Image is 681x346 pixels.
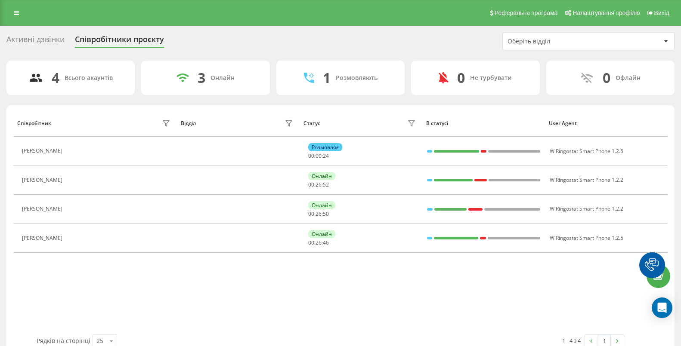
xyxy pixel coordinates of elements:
span: Вихід [654,9,669,16]
div: Онлайн [308,172,335,180]
div: : : [308,153,329,159]
div: Розмовляють [336,74,378,82]
div: [PERSON_NAME] [22,235,65,241]
div: Офлайн [616,74,641,82]
div: Статус [303,120,320,126]
span: 52 [323,181,329,188]
div: [PERSON_NAME] [22,148,65,154]
div: User Agent [549,120,663,126]
span: 46 [323,239,329,246]
span: Рядків на сторінці [37,337,90,345]
span: W Ringostat Smart Phone 1.2.5 [550,234,623,242]
span: 00 [308,239,314,246]
span: W Ringostat Smart Phone 1.2.5 [550,147,623,155]
div: 1 - 4 з 4 [562,336,581,345]
span: Реферальна програма [495,9,558,16]
div: Всього акаунтів [65,74,113,82]
span: 24 [323,152,329,159]
div: 3 [198,70,205,86]
div: Співробітники проєкту [75,35,164,48]
span: 00 [308,152,314,159]
div: [PERSON_NAME] [22,206,65,212]
div: Співробітник [17,120,51,126]
span: 00 [308,181,314,188]
div: 0 [603,70,610,86]
div: Відділ [181,120,196,126]
div: Онлайн [210,74,235,82]
div: Оберіть відділ [508,38,610,45]
div: 1 [323,70,331,86]
span: 26 [316,239,322,246]
span: 26 [316,181,322,188]
div: Не турбувати [470,74,512,82]
div: 4 [52,70,59,86]
div: Онлайн [308,201,335,209]
span: 00 [308,210,314,217]
div: Онлайн [308,230,335,238]
div: Open Intercom Messenger [652,297,672,318]
div: 25 [96,337,103,345]
div: Активні дзвінки [6,35,65,48]
span: W Ringostat Smart Phone 1.2.2 [550,205,623,212]
div: 0 [457,70,465,86]
span: 00 [316,152,322,159]
div: : : [308,211,329,217]
span: Налаштування профілю [573,9,640,16]
div: : : [308,182,329,188]
div: [PERSON_NAME] [22,177,65,183]
span: W Ringostat Smart Phone 1.2.2 [550,176,623,184]
div: В статусі [426,120,541,126]
span: 50 [323,210,329,217]
span: 26 [316,210,322,217]
div: : : [308,240,329,246]
div: Розмовляє [308,143,342,151]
